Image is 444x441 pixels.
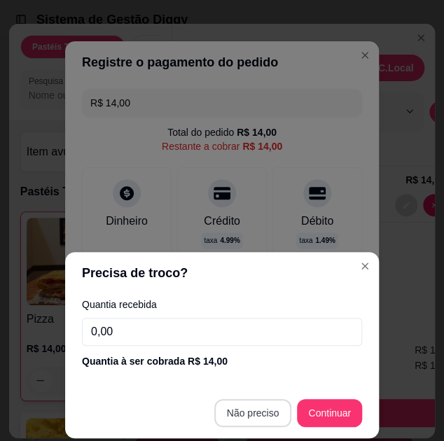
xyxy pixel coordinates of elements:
header: Precisa de troco? [65,252,379,294]
div: Quantia à ser cobrada R$ 14,00 [82,354,362,368]
button: Não preciso [214,399,292,427]
label: Quantia recebida [82,300,362,309]
button: Close [354,255,376,277]
button: Continuar [297,399,362,427]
